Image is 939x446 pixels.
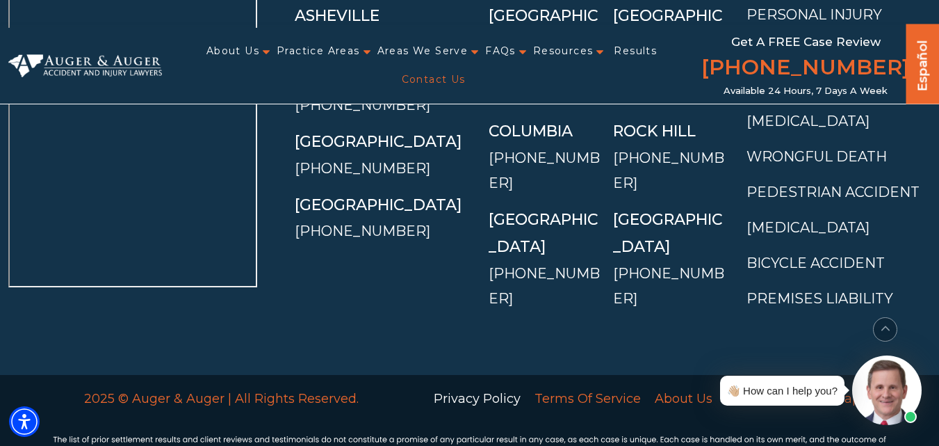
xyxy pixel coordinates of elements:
[206,37,259,65] a: About Us
[746,113,869,129] a: [MEDICAL_DATA]
[731,35,881,49] span: Get a FREE Case Review
[613,6,723,53] a: [GEOGRAPHIC_DATA]
[613,265,724,307] a: [PHONE_NUMBER]
[295,223,430,239] a: [PHONE_NUMBER]
[489,122,573,141] a: Columbia
[724,86,888,97] span: Available 24 Hours, 7 Days a Week
[746,255,885,271] a: Bicycle Accident
[746,148,887,165] a: Wrongful Death
[746,219,869,236] a: [MEDICAL_DATA]
[613,210,723,257] a: [GEOGRAPHIC_DATA]
[852,356,922,425] img: Intaker widget Avatar
[295,132,462,151] a: [GEOGRAPHIC_DATA]
[648,384,719,413] a: About Us
[295,196,462,214] a: [GEOGRAPHIC_DATA]
[873,317,897,342] button: scroll to up
[377,37,468,65] a: Areas We Serve
[9,406,40,437] div: Accessibility Menu
[746,6,882,23] a: Personal Injury
[485,37,516,65] a: FAQs
[402,65,466,94] a: Contact Us
[489,6,598,53] a: [GEOGRAPHIC_DATA]
[746,184,920,200] a: Pedestrian Accident
[295,6,379,25] a: Asheville
[912,27,934,100] a: Español
[427,384,528,413] a: Privacy Policy
[727,381,838,400] div: 👋🏼 How can I help you?
[489,265,600,307] a: [PHONE_NUMBER]
[53,388,391,410] p: 2025 © Auger & Auger | All Rights Reserved.
[528,384,648,413] a: Terms Of Service
[295,97,430,113] a: [PHONE_NUMBER]
[277,37,360,65] a: Practice Areas
[489,210,598,257] a: [GEOGRAPHIC_DATA]
[533,37,594,65] a: Resources
[701,52,910,86] a: [PHONE_NUMBER]
[614,37,657,65] a: Results
[8,54,162,78] img: Auger & Auger Accident and Injury Lawyers Logo
[613,150,724,191] a: [PHONE_NUMBER]
[295,160,430,177] a: [PHONE_NUMBER]
[489,150,600,191] a: [PHONE_NUMBER]
[746,290,893,307] a: Premises Liability
[613,122,696,141] a: Rock Hill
